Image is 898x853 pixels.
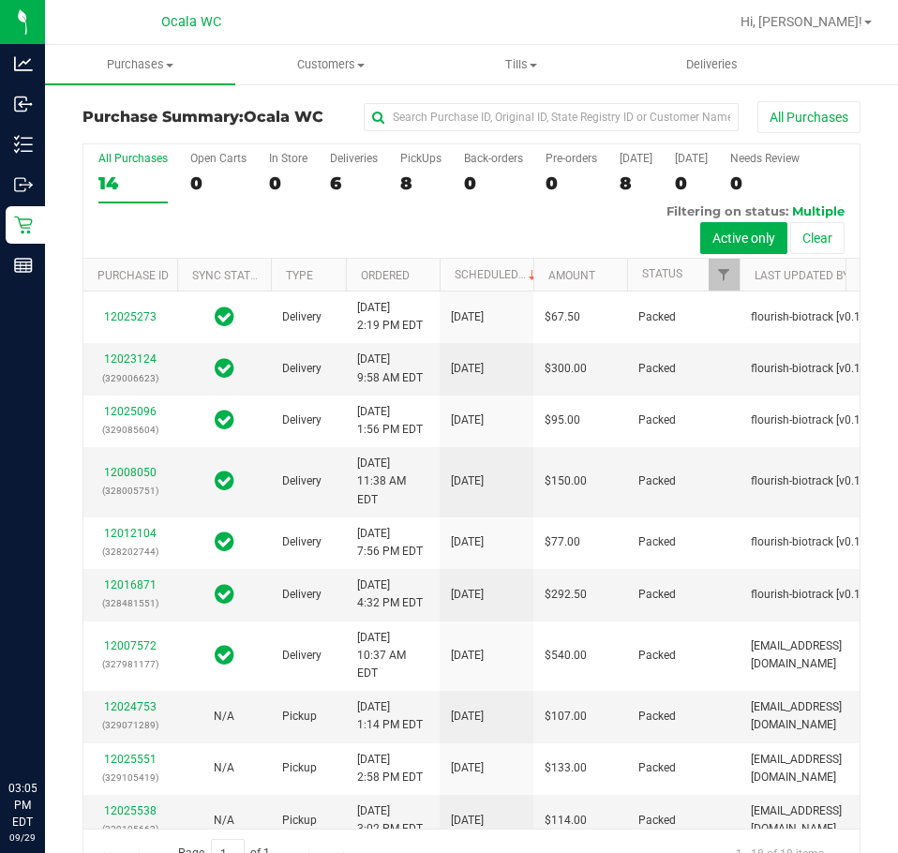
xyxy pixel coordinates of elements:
[545,812,587,830] span: $114.00
[104,310,157,323] a: 12025273
[235,45,426,84] a: Customers
[282,647,322,665] span: Delivery
[104,753,157,766] a: 12025551
[451,360,484,378] span: [DATE]
[14,95,33,113] inline-svg: Inbound
[675,172,708,194] div: 0
[244,108,323,126] span: Ocala WC
[642,267,682,280] a: Status
[638,586,676,604] span: Packed
[755,269,849,282] a: Last Updated By
[214,812,234,830] button: N/A
[14,175,33,194] inline-svg: Outbound
[95,421,166,439] p: (329085604)
[620,172,652,194] div: 8
[214,761,234,774] span: Not Applicable
[638,412,676,429] span: Packed
[215,468,234,494] span: In Sync
[104,804,157,817] a: 12025538
[545,586,587,604] span: $292.50
[455,268,540,281] a: Scheduled
[638,708,676,726] span: Packed
[427,56,616,73] span: Tills
[95,655,166,673] p: (327981177)
[104,527,157,540] a: 12012104
[357,802,423,838] span: [DATE] 3:02 PM EDT
[546,152,597,165] div: Pre-orders
[546,172,597,194] div: 0
[638,360,676,378] span: Packed
[451,533,484,551] span: [DATE]
[617,45,807,84] a: Deliveries
[545,708,587,726] span: $107.00
[464,172,523,194] div: 0
[215,581,234,607] span: In Sync
[104,578,157,591] a: 12016871
[638,647,676,665] span: Packed
[269,152,307,165] div: In Store
[545,360,587,378] span: $300.00
[97,269,169,282] a: Purchase ID
[451,708,484,726] span: [DATE]
[14,54,33,73] inline-svg: Analytics
[215,407,234,433] span: In Sync
[638,308,676,326] span: Packed
[357,629,428,683] span: [DATE] 10:37 AM EDT
[95,820,166,838] p: (329105662)
[8,780,37,831] p: 03:05 PM EDT
[282,533,322,551] span: Delivery
[545,647,587,665] span: $540.00
[282,812,317,830] span: Pickup
[190,152,247,165] div: Open Carts
[282,708,317,726] span: Pickup
[269,172,307,194] div: 0
[666,203,788,218] span: Filtering on status:
[357,525,423,561] span: [DATE] 7:56 PM EDT
[451,647,484,665] span: [DATE]
[451,412,484,429] span: [DATE]
[214,710,234,723] span: Not Applicable
[451,759,484,777] span: [DATE]
[451,812,484,830] span: [DATE]
[790,222,845,254] button: Clear
[700,222,787,254] button: Active only
[709,259,740,291] a: Filter
[95,369,166,387] p: (329006623)
[638,472,676,490] span: Packed
[427,45,617,84] a: Tills
[104,352,157,366] a: 12023124
[282,308,322,326] span: Delivery
[98,152,168,165] div: All Purchases
[215,642,234,668] span: In Sync
[751,308,873,326] span: flourish-biotrack [v0.1.0]
[400,152,442,165] div: PickUps
[361,269,410,282] a: Ordered
[98,172,168,194] div: 14
[236,56,425,73] span: Customers
[95,769,166,786] p: (329105419)
[214,759,234,777] button: N/A
[95,543,166,561] p: (328202744)
[215,355,234,382] span: In Sync
[215,304,234,330] span: In Sync
[190,172,247,194] div: 0
[638,812,676,830] span: Packed
[545,412,580,429] span: $95.00
[464,152,523,165] div: Back-orders
[282,759,317,777] span: Pickup
[104,639,157,652] a: 12007572
[730,172,800,194] div: 0
[286,269,313,282] a: Type
[19,703,75,759] iframe: Resource center
[357,299,423,335] span: [DATE] 2:19 PM EDT
[751,586,873,604] span: flourish-biotrack [v0.1.0]
[104,466,157,479] a: 12008050
[8,831,37,845] p: 09/29
[104,405,157,418] a: 12025096
[751,472,873,490] span: flourish-biotrack [v0.1.0]
[45,56,235,73] span: Purchases
[330,152,378,165] div: Deliveries
[214,708,234,726] button: N/A
[357,576,423,612] span: [DATE] 4:32 PM EDT
[357,455,428,509] span: [DATE] 11:38 AM EDT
